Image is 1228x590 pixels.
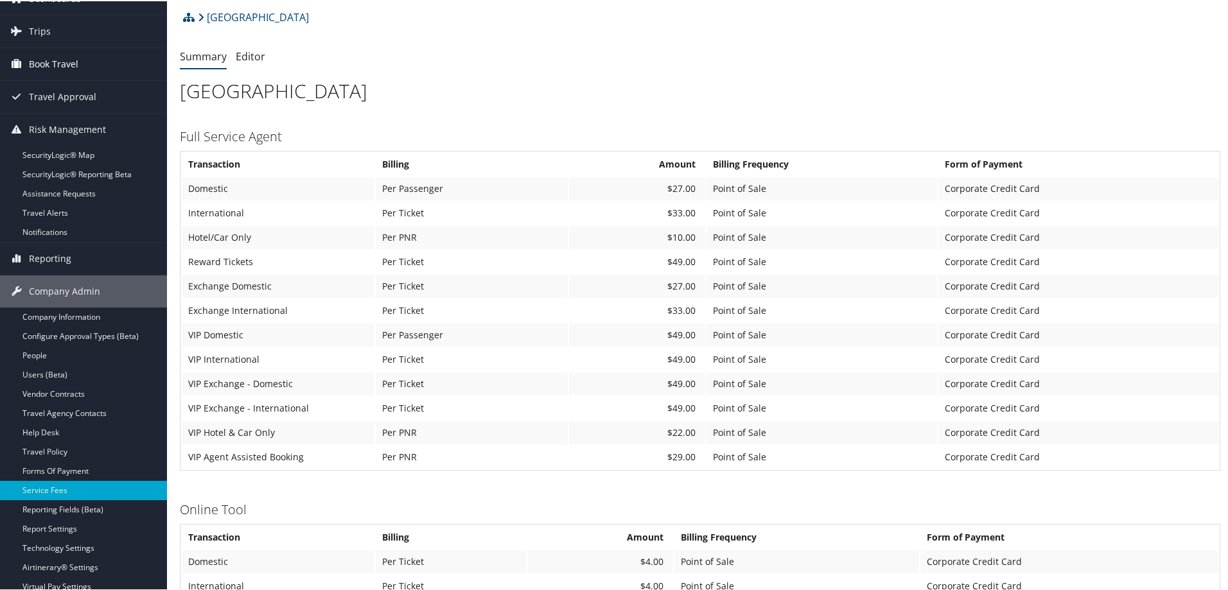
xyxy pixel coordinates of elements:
span: Company Admin [29,274,100,306]
h3: Online Tool [180,499,1220,517]
th: Billing Frequency [706,152,936,175]
td: Exchange Domestic [182,273,374,297]
th: Transaction [182,152,374,175]
td: Corporate Credit Card [938,225,1218,248]
td: Point of Sale [706,298,936,321]
td: $33.00 [569,298,706,321]
span: Travel Approval [29,80,96,112]
td: $10.00 [569,225,706,248]
td: $4.00 [528,549,673,572]
td: Corporate Credit Card [938,347,1218,370]
td: Per Ticket [376,249,568,272]
td: Point of Sale [706,322,936,345]
td: Corporate Credit Card [938,322,1218,345]
td: Corporate Credit Card [938,371,1218,394]
td: Point of Sale [706,347,936,370]
td: Per PNR [376,420,568,443]
td: Corporate Credit Card [920,549,1218,572]
td: Point of Sale [674,549,919,572]
td: $27.00 [569,176,706,199]
a: [GEOGRAPHIC_DATA] [198,3,309,29]
td: Corporate Credit Card [938,200,1218,223]
td: Point of Sale [706,420,936,443]
td: Corporate Credit Card [938,420,1218,443]
td: $49.00 [569,249,706,272]
td: Per Ticket [376,200,568,223]
td: Per PNR [376,444,568,467]
td: Exchange International [182,298,374,321]
td: Corporate Credit Card [938,395,1218,419]
td: $33.00 [569,200,706,223]
th: Amount [528,525,673,548]
a: Editor [236,48,265,62]
td: Per Ticket [376,371,568,394]
a: Summary [180,48,227,62]
th: Transaction [182,525,374,548]
span: Risk Management [29,112,106,144]
span: Trips [29,14,51,46]
td: Domestic [182,549,374,572]
td: VIP International [182,347,374,370]
td: Per PNR [376,225,568,248]
th: Billing Frequency [674,525,919,548]
td: Per Ticket [376,298,568,321]
td: VIP Domestic [182,322,374,345]
td: Point of Sale [706,273,936,297]
td: VIP Agent Assisted Booking [182,444,374,467]
td: Point of Sale [706,225,936,248]
h1: [GEOGRAPHIC_DATA] [180,76,1220,103]
td: Point of Sale [706,444,936,467]
h3: Full Service Agent [180,126,1220,144]
td: Per Ticket [376,395,568,419]
td: VIP Exchange - Domestic [182,371,374,394]
td: Corporate Credit Card [938,273,1218,297]
td: VIP Exchange - International [182,395,374,419]
td: Corporate Credit Card [938,298,1218,321]
td: Per Passenger [376,322,568,345]
td: International [182,200,374,223]
td: $22.00 [569,420,706,443]
td: $29.00 [569,444,706,467]
td: $49.00 [569,371,706,394]
td: Per Ticket [376,347,568,370]
td: Point of Sale [706,395,936,419]
td: Hotel/Car Only [182,225,374,248]
td: Per Ticket [376,549,527,572]
td: $27.00 [569,273,706,297]
td: Reward Tickets [182,249,374,272]
th: Form of Payment [938,152,1218,175]
td: Point of Sale [706,249,936,272]
td: Domestic [182,176,374,199]
span: Book Travel [29,47,78,79]
td: Corporate Credit Card [938,444,1218,467]
td: Corporate Credit Card [938,176,1218,199]
td: $49.00 [569,395,706,419]
td: $49.00 [569,322,706,345]
th: Billing [376,525,527,548]
td: Per Passenger [376,176,568,199]
td: Point of Sale [706,371,936,394]
td: Point of Sale [706,200,936,223]
td: $49.00 [569,347,706,370]
td: Corporate Credit Card [938,249,1218,272]
span: Reporting [29,241,71,273]
td: Per Ticket [376,273,568,297]
th: Amount [569,152,706,175]
td: Point of Sale [706,176,936,199]
th: Billing [376,152,568,175]
th: Form of Payment [920,525,1218,548]
td: VIP Hotel & Car Only [182,420,374,443]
